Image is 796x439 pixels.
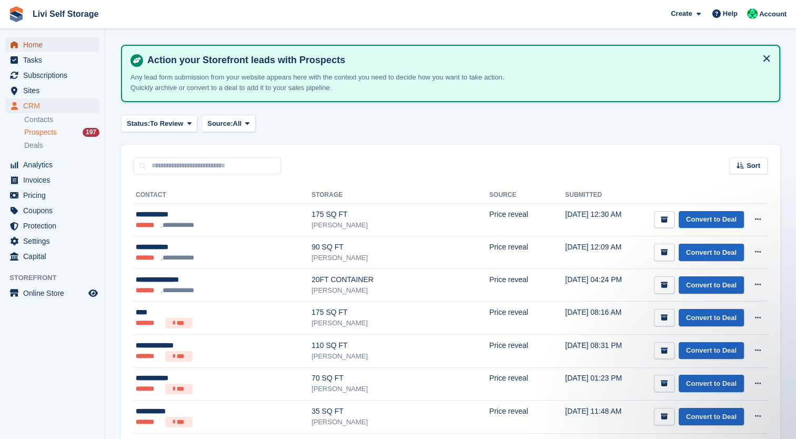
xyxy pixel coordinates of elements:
[679,276,744,294] a: Convert to Deal
[489,401,565,434] td: Price reveal
[233,118,242,129] span: All
[747,161,760,171] span: Sort
[23,203,86,218] span: Coupons
[5,203,99,218] a: menu
[565,335,632,368] td: [DATE] 08:31 PM
[565,269,632,302] td: [DATE] 04:24 PM
[28,5,103,23] a: Livi Self Storage
[671,8,692,19] span: Create
[5,98,99,113] a: menu
[311,187,489,204] th: Storage
[747,8,758,19] img: Joe Robertson
[565,187,632,204] th: Submitted
[723,8,738,19] span: Help
[679,244,744,261] a: Convert to Deal
[679,408,744,425] a: Convert to Deal
[5,234,99,248] a: menu
[24,115,99,125] a: Contacts
[23,53,86,67] span: Tasks
[489,204,565,236] td: Price reveal
[311,220,489,231] div: [PERSON_NAME]
[5,37,99,52] a: menu
[489,367,565,401] td: Price reveal
[83,128,99,137] div: 197
[5,157,99,172] a: menu
[679,375,744,392] a: Convert to Deal
[5,173,99,187] a: menu
[311,351,489,362] div: [PERSON_NAME]
[87,287,99,300] a: Preview store
[23,37,86,52] span: Home
[23,173,86,187] span: Invoices
[311,209,489,220] div: 175 SQ FT
[565,401,632,434] td: [DATE] 11:48 AM
[5,218,99,233] a: menu
[679,342,744,360] a: Convert to Deal
[311,373,489,384] div: 70 SQ FT
[23,218,86,233] span: Protection
[134,187,311,204] th: Contact
[23,83,86,98] span: Sites
[24,140,99,151] a: Deals
[150,118,183,129] span: To Review
[565,204,632,236] td: [DATE] 12:30 AM
[489,236,565,269] td: Price reveal
[311,340,489,351] div: 110 SQ FT
[23,98,86,113] span: CRM
[23,68,86,83] span: Subscriptions
[130,72,525,93] p: Any lead form submission from your website appears here with the context you need to decide how y...
[24,127,57,137] span: Prospects
[311,384,489,394] div: [PERSON_NAME]
[565,236,632,269] td: [DATE] 12:09 AM
[311,274,489,285] div: 20FT CONTAINER
[759,9,787,19] span: Account
[5,249,99,264] a: menu
[5,188,99,203] a: menu
[8,6,24,22] img: stora-icon-8386f47178a22dfd0bd8f6a31ec36ba5ce8667c1dd55bd0f319d3a0aa187defe.svg
[5,53,99,67] a: menu
[565,302,632,335] td: [DATE] 08:16 AM
[311,406,489,417] div: 35 SQ FT
[489,269,565,302] td: Price reveal
[5,68,99,83] a: menu
[311,253,489,263] div: [PERSON_NAME]
[311,318,489,328] div: [PERSON_NAME]
[121,115,197,132] button: Status: To Review
[5,83,99,98] a: menu
[143,54,771,66] h4: Action your Storefront leads with Prospects
[23,234,86,248] span: Settings
[679,211,744,228] a: Convert to Deal
[9,273,105,283] span: Storefront
[489,302,565,335] td: Price reveal
[311,285,489,296] div: [PERSON_NAME]
[565,367,632,401] td: [DATE] 01:23 PM
[679,309,744,326] a: Convert to Deal
[23,249,86,264] span: Capital
[23,188,86,203] span: Pricing
[311,417,489,427] div: [PERSON_NAME]
[311,242,489,253] div: 90 SQ FT
[5,286,99,301] a: menu
[489,187,565,204] th: Source
[24,127,99,138] a: Prospects 197
[201,115,256,132] button: Source: All
[207,118,233,129] span: Source:
[23,286,86,301] span: Online Store
[489,335,565,368] td: Price reveal
[127,118,150,129] span: Status:
[24,141,43,151] span: Deals
[311,307,489,318] div: 175 SQ FT
[23,157,86,172] span: Analytics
